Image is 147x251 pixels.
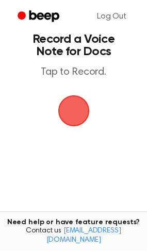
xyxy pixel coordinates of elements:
[10,7,69,27] a: Beep
[6,227,141,245] span: Contact us
[19,33,128,58] h1: Record a Voice Note for Docs
[87,4,137,29] a: Log Out
[58,95,89,126] button: Beep Logo
[19,66,128,79] p: Tap to Record.
[46,227,121,244] a: [EMAIL_ADDRESS][DOMAIN_NAME]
